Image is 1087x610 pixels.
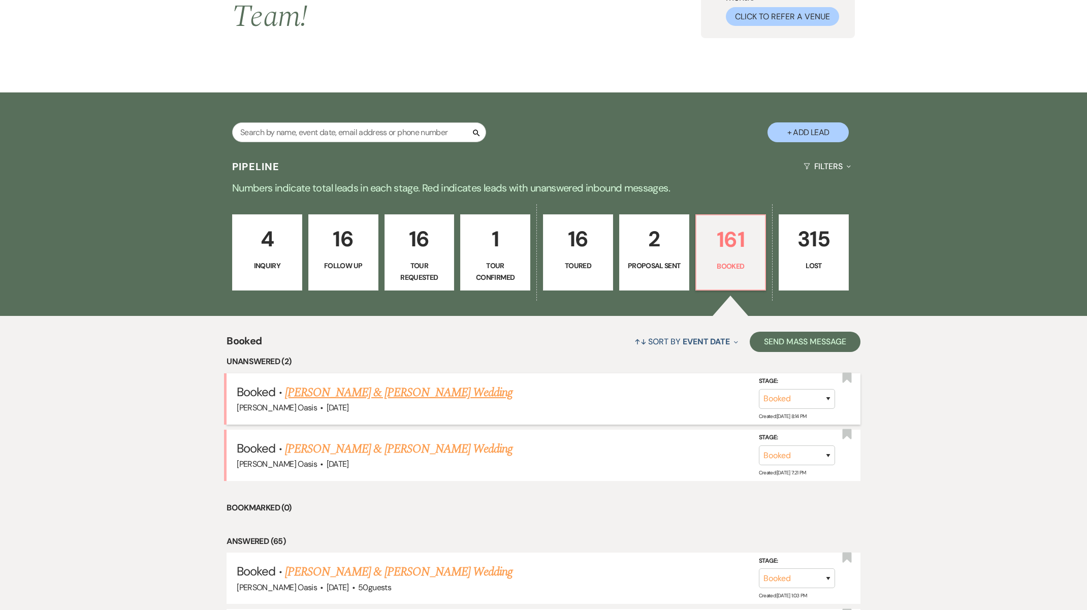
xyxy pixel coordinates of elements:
[358,582,391,593] span: 50 guests
[285,383,513,402] a: [PERSON_NAME] & [PERSON_NAME] Wedding
[391,222,448,256] p: 16
[308,214,378,291] a: 16Follow Up
[460,214,530,291] a: 1Tour Confirmed
[391,260,448,283] p: Tour Requested
[634,336,647,347] span: ↑↓
[785,260,842,271] p: Lost
[237,563,275,579] span: Booked
[237,459,317,469] span: [PERSON_NAME] Oasis
[759,432,835,443] label: Stage:
[285,563,513,581] a: [PERSON_NAME] & [PERSON_NAME] Wedding
[232,159,280,174] h3: Pipeline
[702,222,759,256] p: 161
[227,355,860,368] li: Unanswered (2)
[800,153,855,180] button: Filters
[227,501,860,515] li: Bookmarked (0)
[237,582,317,593] span: [PERSON_NAME] Oasis
[232,122,486,142] input: Search by name, event date, email address or phone number
[768,122,849,142] button: + Add Lead
[630,328,742,355] button: Sort By Event Date
[467,222,524,256] p: 1
[543,214,613,291] a: 16Toured
[683,336,730,347] span: Event Date
[702,261,759,272] p: Booked
[626,260,683,271] p: Proposal Sent
[695,214,766,291] a: 161Booked
[726,7,839,26] button: Click to Refer a Venue
[327,582,349,593] span: [DATE]
[327,402,349,413] span: [DATE]
[385,214,455,291] a: 16Tour Requested
[467,260,524,283] p: Tour Confirmed
[759,469,806,476] span: Created: [DATE] 7:21 PM
[750,332,860,352] button: Send Mass Message
[779,214,849,291] a: 315Lost
[785,222,842,256] p: 315
[232,214,302,291] a: 4Inquiry
[759,376,835,387] label: Stage:
[626,222,683,256] p: 2
[759,592,807,599] span: Created: [DATE] 1:03 PM
[550,222,606,256] p: 16
[285,440,513,458] a: [PERSON_NAME] & [PERSON_NAME] Wedding
[237,384,275,400] span: Booked
[759,556,835,567] label: Stage:
[227,535,860,548] li: Answered (65)
[327,459,349,469] span: [DATE]
[178,180,909,196] p: Numbers indicate total leads in each stage. Red indicates leads with unanswered inbound messages.
[239,222,296,256] p: 4
[237,440,275,456] span: Booked
[239,260,296,271] p: Inquiry
[550,260,606,271] p: Toured
[227,333,262,355] span: Booked
[315,260,372,271] p: Follow Up
[759,413,807,420] span: Created: [DATE] 8:14 PM
[619,214,689,291] a: 2Proposal Sent
[315,222,372,256] p: 16
[237,402,317,413] span: [PERSON_NAME] Oasis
